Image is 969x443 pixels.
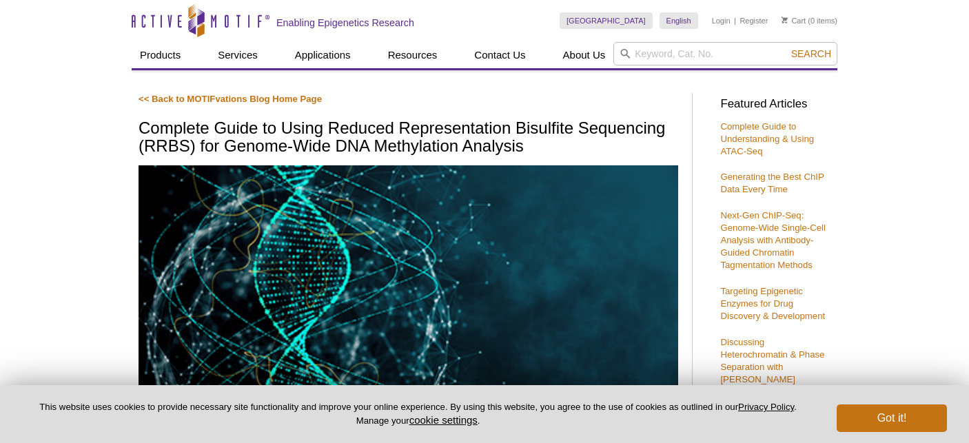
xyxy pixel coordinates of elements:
[787,48,835,60] button: Search
[287,42,359,68] a: Applications
[139,94,322,104] a: << Back to MOTIFvations Blog Home Page
[837,404,947,432] button: Got it!
[712,16,731,25] a: Login
[720,286,825,321] a: Targeting Epigenetic Enzymes for Drug Discovery & Development
[276,17,414,29] h2: Enabling Epigenetics Research
[380,42,446,68] a: Resources
[782,12,837,29] li: (0 items)
[560,12,653,29] a: [GEOGRAPHIC_DATA]
[782,16,806,25] a: Cart
[613,42,837,65] input: Keyword, Cat. No.
[734,12,736,29] li: |
[720,99,830,110] h3: Featured Articles
[720,337,824,384] a: Discussing Heterochromatin & Phase Separation with [PERSON_NAME]
[409,414,478,426] button: cookie settings
[720,210,825,270] a: Next-Gen ChIP-Seq: Genome-Wide Single-Cell Analysis with Antibody-Guided Chromatin Tagmentation M...
[210,42,266,68] a: Services
[22,401,814,427] p: This website uses cookies to provide necessary site functionality and improve your online experie...
[720,121,814,156] a: Complete Guide to Understanding & Using ATAC-Seq
[660,12,698,29] a: English
[132,42,189,68] a: Products
[720,172,824,194] a: Generating the Best ChIP Data Every Time
[782,17,788,23] img: Your Cart
[466,42,533,68] a: Contact Us
[739,16,768,25] a: Register
[738,402,794,412] a: Privacy Policy
[139,119,678,157] h1: Complete Guide to Using Reduced Representation Bisulfite Sequencing (RRBS) for Genome-Wide DNA Me...
[791,48,831,59] span: Search
[555,42,614,68] a: About Us
[139,165,678,411] img: RRBS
